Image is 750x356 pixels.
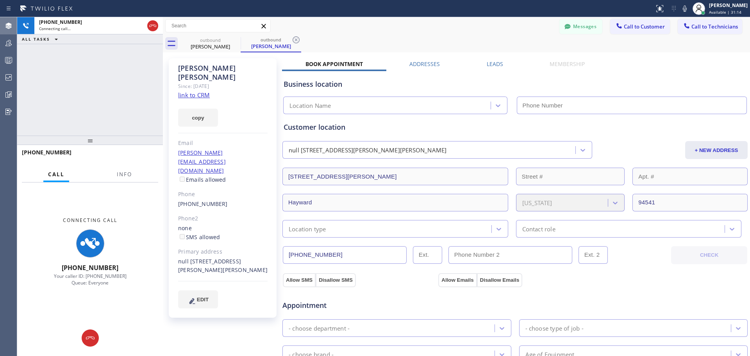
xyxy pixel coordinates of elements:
[709,2,748,9] div: [PERSON_NAME]
[178,64,268,82] div: [PERSON_NAME] [PERSON_NAME]
[178,290,218,308] button: EDIT
[448,246,572,264] input: Phone Number 2
[178,224,268,242] div: none
[632,194,748,211] input: ZIP
[54,273,127,286] span: Your caller ID: [PHONE_NUMBER] Queue: Everyone
[197,297,209,302] span: EDIT
[624,23,665,30] span: Call to Customer
[409,60,440,68] label: Addresses
[305,60,363,68] label: Book Appointment
[39,19,82,25] span: [PHONE_NUMBER]
[241,43,300,50] div: [PERSON_NAME]
[178,214,268,223] div: Phone2
[178,200,228,208] a: [PHONE_NUMBER]
[181,35,240,52] div: Demetria Markus
[181,43,240,50] div: [PERSON_NAME]
[178,91,210,99] a: link to CRM
[282,300,436,311] span: Appointment
[550,60,585,68] label: Membership
[82,329,99,347] button: Hang up
[178,257,268,275] div: null [STREET_ADDRESS][PERSON_NAME][PERSON_NAME]
[289,146,446,155] div: null [STREET_ADDRESS][PERSON_NAME][PERSON_NAME]
[241,37,300,43] div: outbound
[610,19,670,34] button: Call to Customer
[413,246,442,264] input: Ext.
[559,19,602,34] button: Messages
[284,79,746,89] div: Business location
[62,263,118,272] span: [PHONE_NUMBER]
[178,190,268,199] div: Phone
[678,19,742,34] button: Call to Technicians
[147,20,158,31] button: Hang up
[438,273,477,287] button: Allow Emails
[671,246,747,264] button: CHECK
[178,176,226,183] label: Emails allowed
[579,246,608,264] input: Ext. 2
[22,148,71,156] span: [PHONE_NUMBER]
[22,36,50,42] span: ALL TASKS
[181,37,240,43] div: outbound
[63,217,117,224] span: Connecting Call
[477,273,523,287] button: Disallow Emails
[685,141,748,159] button: + NEW ADDRESS
[525,324,584,333] div: - choose type of job -
[284,122,746,132] div: Customer location
[43,167,69,182] button: Call
[178,233,220,241] label: SMS allowed
[166,20,270,32] input: Search
[289,101,331,110] div: Location Name
[178,149,226,174] a: [PERSON_NAME][EMAIL_ADDRESS][DOMAIN_NAME]
[241,35,300,52] div: Demetria Markus
[180,234,185,239] input: SMS allowed
[282,194,508,211] input: City
[117,171,132,178] span: Info
[283,246,407,264] input: Phone Number
[289,224,326,233] div: Location type
[289,324,350,333] div: - choose department -
[39,26,71,31] span: Connecting call…
[679,3,690,14] button: Mute
[691,23,738,30] span: Call to Technicians
[48,171,64,178] span: Call
[180,177,185,182] input: Emails allowed
[178,109,218,127] button: copy
[522,224,555,233] div: Contact role
[178,139,268,148] div: Email
[709,9,741,15] span: Available | 31:14
[516,168,625,185] input: Street #
[283,273,316,287] button: Allow SMS
[282,168,508,185] input: Address
[112,167,137,182] button: Info
[487,60,503,68] label: Leads
[17,34,66,44] button: ALL TASKS
[316,273,356,287] button: Disallow SMS
[178,247,268,256] div: Primary address
[632,168,748,185] input: Apt. #
[517,97,747,114] input: Phone Number
[178,82,268,91] div: Since: [DATE]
